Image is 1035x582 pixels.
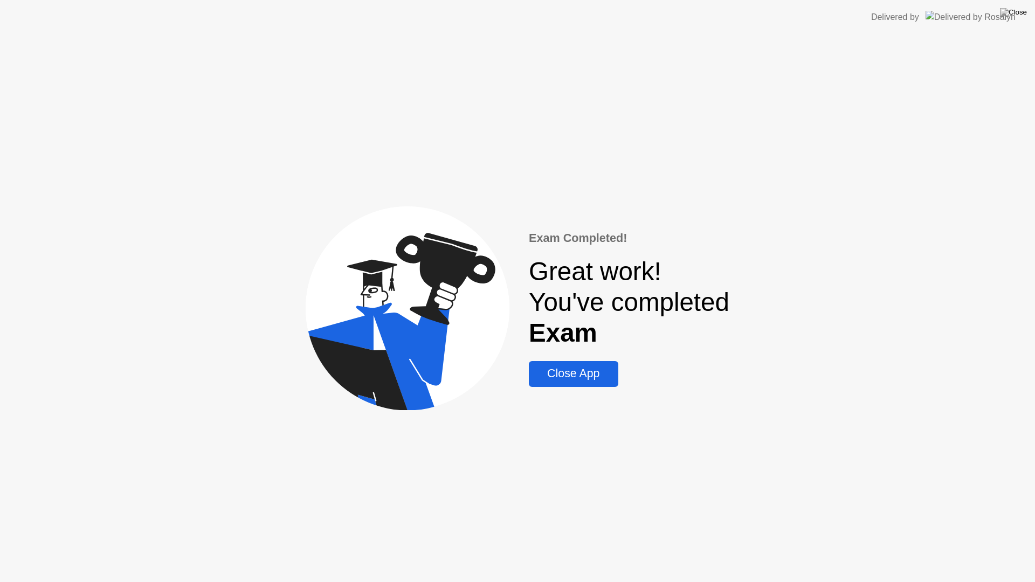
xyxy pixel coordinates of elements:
div: Great work! You've completed [529,256,729,348]
img: Delivered by Rosalyn [926,11,1016,23]
div: Delivered by [871,11,919,24]
button: Close App [529,361,618,387]
b: Exam [529,318,597,347]
div: Close App [532,367,615,380]
img: Close [1000,8,1027,17]
div: Exam Completed! [529,230,729,247]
